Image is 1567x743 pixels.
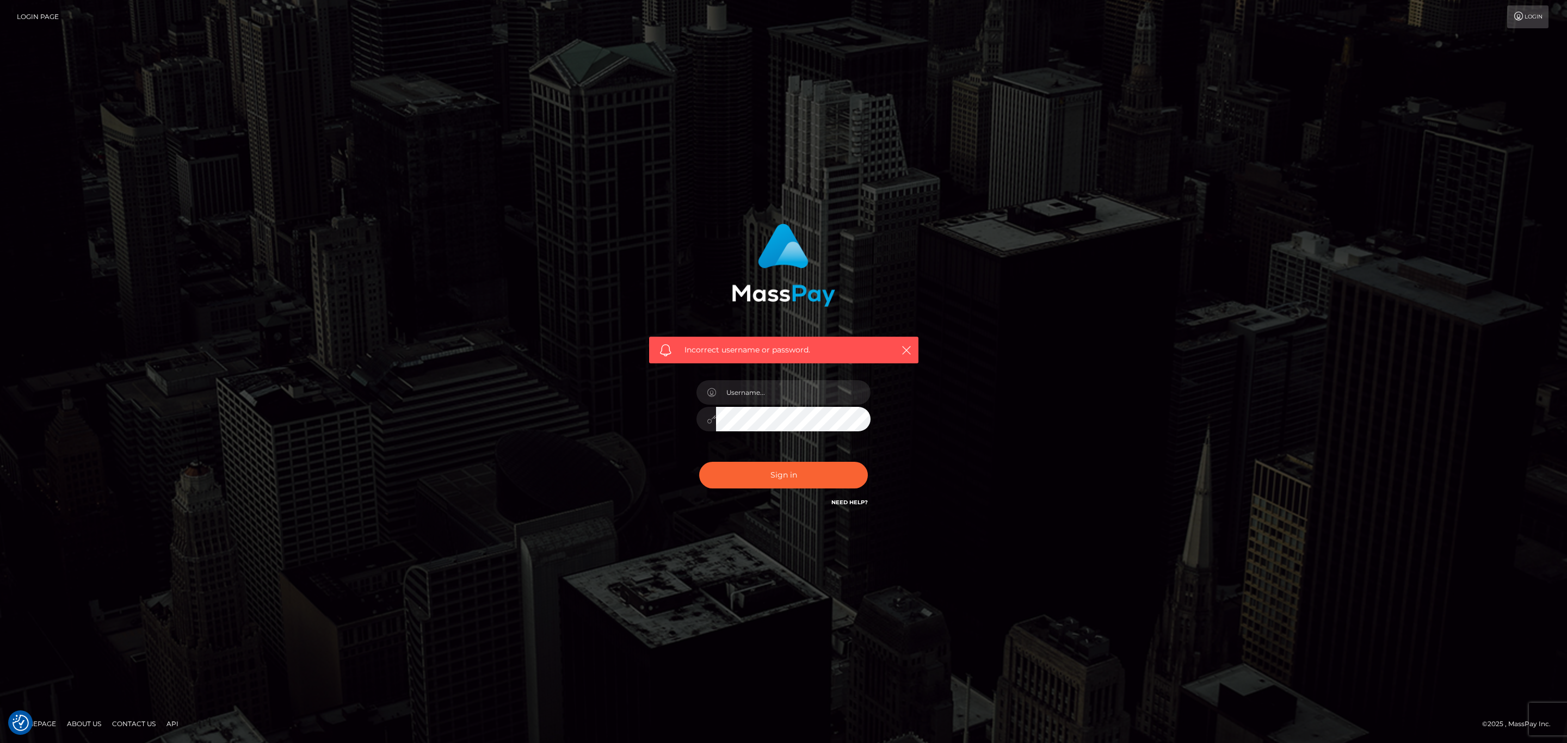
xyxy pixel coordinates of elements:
a: Login Page [17,5,59,28]
div: © 2025 , MassPay Inc. [1482,718,1559,730]
a: Need Help? [831,499,868,506]
button: Consent Preferences [13,715,29,731]
a: API [162,715,183,732]
button: Sign in [699,462,868,488]
img: MassPay Login [732,224,835,307]
a: Login [1507,5,1549,28]
input: Username... [716,380,871,405]
span: Incorrect username or password. [684,344,883,356]
img: Revisit consent button [13,715,29,731]
a: Homepage [12,715,60,732]
a: About Us [63,715,106,732]
a: Contact Us [108,715,160,732]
